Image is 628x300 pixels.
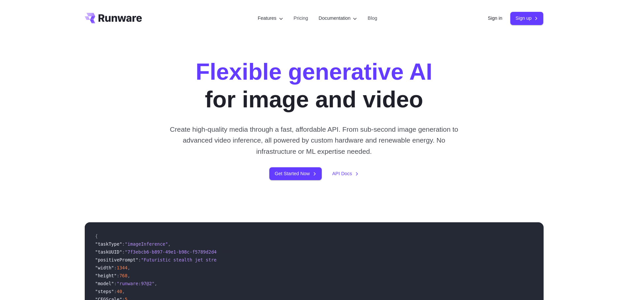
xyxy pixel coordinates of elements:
span: 768 [119,273,128,278]
span: : [138,257,141,262]
h1: for image and video [195,58,432,113]
span: , [155,281,157,286]
span: "7f3ebcb6-b897-49e1-b98c-f5789d2d40d7" [125,249,227,255]
span: "taskUUID" [95,249,122,255]
span: "imageInference" [125,241,168,247]
span: , [128,273,130,278]
a: Sign up [510,12,544,25]
span: : [117,273,119,278]
span: "steps" [95,289,114,294]
span: : [114,289,117,294]
span: { [95,233,98,239]
span: 40 [117,289,122,294]
span: "runware:97@2" [117,281,155,286]
span: : [114,265,117,270]
span: "height" [95,273,117,278]
label: Features [258,14,283,22]
span: "Futuristic stealth jet streaking through a neon-lit cityscape with glowing purple exhaust" [141,257,387,262]
span: "width" [95,265,114,270]
span: 1344 [117,265,128,270]
a: Pricing [294,14,308,22]
label: Documentation [319,14,357,22]
strong: Flexible generative AI [195,59,432,85]
a: Sign in [488,14,502,22]
p: Create high-quality media through a fast, affordable API. From sub-second image generation to adv... [167,124,461,157]
span: : [114,281,117,286]
span: , [128,265,130,270]
span: , [122,289,125,294]
span: "positivePrompt" [95,257,138,262]
a: API Docs [332,170,359,177]
a: Go to / [85,13,142,23]
span: "taskType" [95,241,122,247]
a: Blog [368,14,377,22]
span: , [168,241,170,247]
span: : [122,241,125,247]
a: Get Started Now [269,167,321,180]
span: : [122,249,125,255]
span: "model" [95,281,114,286]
